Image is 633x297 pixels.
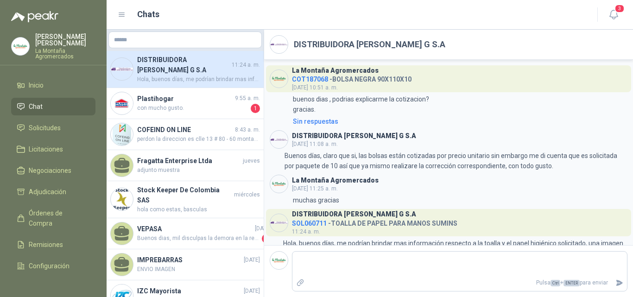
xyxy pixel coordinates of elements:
[293,116,338,126] div: Sin respuestas
[11,162,95,179] a: Negociaciones
[11,98,95,115] a: Chat
[137,166,260,175] span: adjunto muestra
[11,140,95,158] a: Licitaciones
[29,144,63,154] span: Licitaciones
[262,234,271,243] span: 1
[11,257,95,275] a: Configuración
[244,287,260,296] span: [DATE]
[137,156,241,166] h4: Fragatta Enterprise Ltda
[292,84,338,91] span: [DATE] 10:51 a. m.
[107,218,264,249] a: VEPASA[DATE]Buenos dias, mil disculpas la demora en la respuesta. Nosotros estamos ubicados en [G...
[29,80,44,90] span: Inicio
[612,275,627,291] button: Enviar
[11,236,95,253] a: Remisiones
[137,255,242,265] h4: IMPREBARRAS
[111,188,133,210] img: Company Logo
[11,204,95,232] a: Órdenes de Compra
[111,92,133,114] img: Company Logo
[137,75,260,84] span: Hola, buenos días, me podrían brindar mas información respecto a la toalla y el papel higiénico s...
[270,252,288,269] img: Company Logo
[35,48,95,59] p: La Montaña Agromercados
[270,175,288,193] img: Company Logo
[292,141,338,147] span: [DATE] 11:08 a. m.
[614,4,625,13] span: 3
[292,133,416,139] h3: DISTRIBUIDORA [PERSON_NAME] G S.A
[137,104,249,113] span: con mucho gusto.
[111,123,133,145] img: Company Logo
[107,181,264,218] a: Company LogoStock Keeper De Colombia SASmiércoleshola como estas, basculas
[29,240,63,250] span: Remisiones
[29,261,70,271] span: Configuración
[137,94,233,104] h4: Plastihogar
[137,125,233,135] h4: COFEIND ON LINE
[270,70,288,88] img: Company Logo
[294,38,445,51] h2: DISTRIBUIDORA [PERSON_NAME] G S.A
[292,220,327,227] span: SOL060711
[292,275,308,291] label: Adjuntar archivos
[292,185,338,192] span: [DATE] 11:25 a. m.
[293,94,429,114] p: buenos dias , podrias explicarme la cotizacion? gracias.
[137,234,260,243] span: Buenos dias, mil disculpas la demora en la respuesta. Nosotros estamos ubicados en [GEOGRAPHIC_DA...
[563,280,580,286] span: ENTER
[292,73,411,82] h4: - BOLSA NEGRA 90X110X10
[292,76,328,83] span: COT187068
[12,38,29,55] img: Company Logo
[137,8,159,21] h1: Chats
[107,249,264,280] a: IMPREBARRAS[DATE]ENVIO IMAGEN
[234,190,260,199] span: miércoles
[137,205,260,214] span: hola como estas, basculas
[137,286,242,296] h4: IZC Mayorista
[605,6,622,23] button: 3
[243,157,260,165] span: jueves
[270,36,288,53] img: Company Logo
[291,116,627,126] a: Sin respuestas
[270,214,288,232] img: Company Logo
[137,265,260,274] span: ENVIO IMAGEN
[29,187,66,197] span: Adjudicación
[292,178,379,183] h3: La Montaña Agromercados
[137,135,260,144] span: perdon la direccion es clle 13 # 80 - 60 montaña de pasoancho
[292,68,379,73] h3: La Montaña Agromercados
[293,195,339,205] p: muchas gracias
[232,61,260,70] span: 11:24 a. m.
[270,131,288,148] img: Company Logo
[255,224,271,233] span: [DATE]
[29,208,87,228] span: Órdenes de Compra
[292,217,457,226] h4: - TOALLA DE PAPEL PARA MANOS SUMINS
[292,212,416,217] h3: DISTRIBUIDORA [PERSON_NAME] G S.A
[235,94,260,103] span: 9:55 a. m.
[137,55,230,75] h4: DISTRIBUIDORA [PERSON_NAME] G S.A
[35,33,95,46] p: [PERSON_NAME] [PERSON_NAME]
[308,275,612,291] p: Pulsa + para enviar
[244,256,260,265] span: [DATE]
[11,183,95,201] a: Adjudicación
[29,165,71,176] span: Negociaciones
[285,151,627,171] p: Buenos días, claro que si, las bolsas están cotizadas por precio unitario sin embargo me di cuent...
[107,51,264,88] a: Company LogoDISTRIBUIDORA [PERSON_NAME] G S.A11:24 a. m.Hola, buenos días, me podrían brindar mas...
[251,104,260,113] span: 1
[137,185,232,205] h4: Stock Keeper De Colombia SAS
[107,88,264,119] a: Company LogoPlastihogar9:55 a. m.con mucho gusto.1
[107,119,264,150] a: Company LogoCOFEIND ON LINE8:43 a. m.perdon la direccion es clle 13 # 80 - 60 montaña de pasoancho
[29,123,61,133] span: Solicitudes
[235,126,260,134] span: 8:43 a. m.
[29,101,43,112] span: Chat
[292,228,320,235] span: 11:24 a. m.
[137,224,253,234] h4: VEPASA
[551,280,560,286] span: Ctrl
[283,238,627,269] p: Hola, buenos días, me podrían brindar mas información respecto a la toalla y el papel higiénico s...
[11,119,95,137] a: Solicitudes
[11,11,58,22] img: Logo peakr
[11,76,95,94] a: Inicio
[111,58,133,80] img: Company Logo
[107,150,264,181] a: Fragatta Enterprise Ltdajuevesadjunto muestra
